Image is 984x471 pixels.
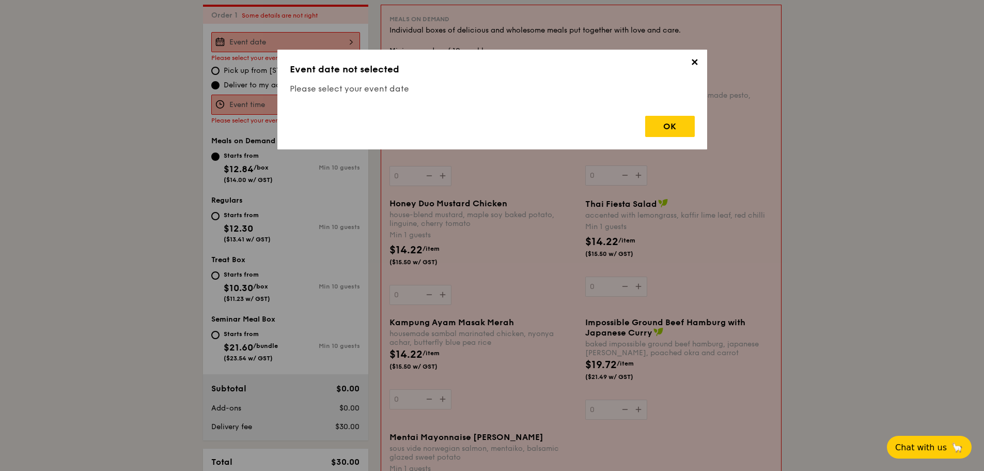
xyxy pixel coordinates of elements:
[290,62,695,77] h3: Event date not selected
[887,436,972,459] button: Chat with us🦙
[951,442,963,453] span: 🦙
[688,57,702,71] span: ✕
[290,83,695,95] h4: Please select your event date
[895,443,947,452] span: Chat with us
[645,116,695,137] div: OK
